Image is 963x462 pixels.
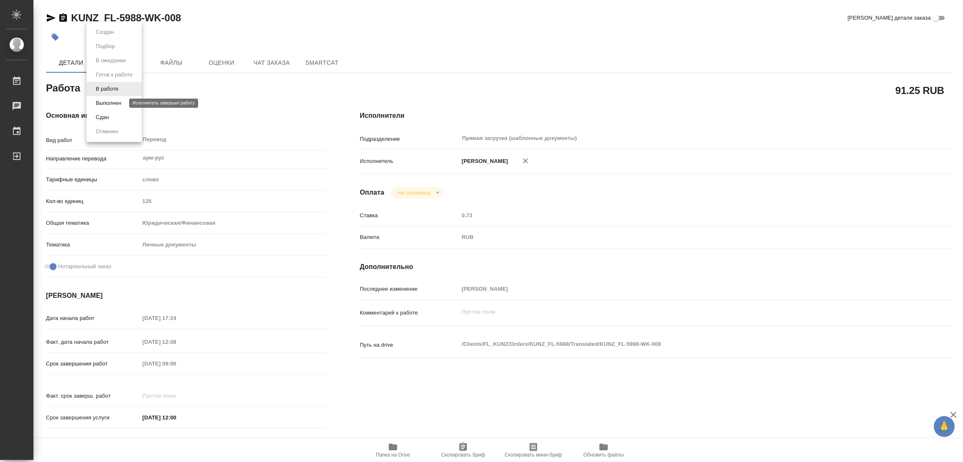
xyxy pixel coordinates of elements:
[93,42,117,51] button: Подбор
[93,113,111,122] button: Сдан
[93,56,128,65] button: В ожидании
[93,127,121,136] button: Отменен
[93,28,117,37] button: Создан
[93,70,135,79] button: Готов к работе
[93,84,121,94] button: В работе
[93,99,124,108] button: Выполнен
